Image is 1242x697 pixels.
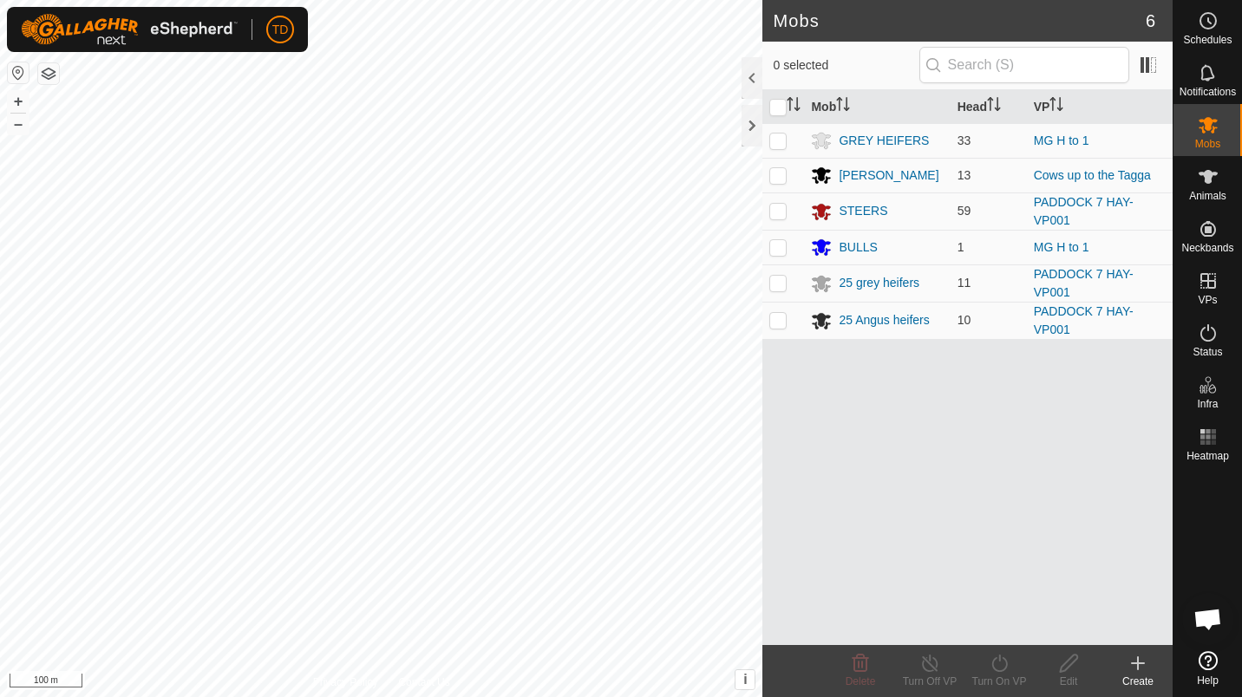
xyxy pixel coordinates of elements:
span: Status [1193,347,1222,357]
div: Create [1103,674,1173,689]
div: Open chat [1182,593,1234,645]
h2: Mobs [773,10,1145,31]
a: MG H to 1 [1034,240,1089,254]
a: Help [1173,644,1242,693]
span: 11 [958,276,971,290]
div: [PERSON_NAME] [839,166,938,185]
button: Map Layers [38,63,59,84]
div: GREY HEIFERS [839,132,929,150]
div: STEERS [839,202,887,220]
a: PADDOCK 7 HAY-VP001 [1034,304,1134,336]
div: Turn On VP [964,674,1034,689]
span: 59 [958,204,971,218]
span: Infra [1197,399,1218,409]
span: 0 selected [773,56,918,75]
button: Reset Map [8,62,29,83]
span: Notifications [1180,87,1236,97]
span: 13 [958,168,971,182]
div: 25 Angus heifers [839,311,929,329]
span: TD [272,21,289,39]
button: – [8,114,29,134]
p-sorticon: Activate to sort [987,100,1001,114]
span: 33 [958,134,971,147]
input: Search (S) [919,47,1129,83]
a: Cows up to the Tagga [1034,168,1151,182]
a: PADDOCK 7 HAY-VP001 [1034,195,1134,227]
div: BULLS [839,238,877,257]
span: Help [1197,675,1219,686]
th: Head [951,90,1027,124]
p-sorticon: Activate to sort [787,100,801,114]
span: Animals [1189,191,1226,201]
a: Privacy Policy [313,674,378,690]
div: Turn Off VP [895,674,964,689]
span: 1 [958,240,964,254]
p-sorticon: Activate to sort [1049,100,1063,114]
span: Delete [846,675,876,687]
div: 25 grey heifers [839,274,919,292]
span: Schedules [1183,35,1232,45]
a: PADDOCK 7 HAY-VP001 [1034,267,1134,299]
a: MG H to 1 [1034,134,1089,147]
th: Mob [804,90,950,124]
button: i [735,670,755,689]
div: Edit [1034,674,1103,689]
p-sorticon: Activate to sort [836,100,850,114]
span: VPs [1198,295,1217,305]
span: 10 [958,313,971,327]
span: 6 [1146,8,1155,34]
th: VP [1027,90,1173,124]
span: Heatmap [1186,451,1229,461]
span: Neckbands [1181,243,1233,253]
span: i [743,672,747,687]
button: + [8,91,29,112]
img: Gallagher Logo [21,14,238,45]
span: Mobs [1195,139,1220,149]
a: Contact Us [398,674,449,690]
